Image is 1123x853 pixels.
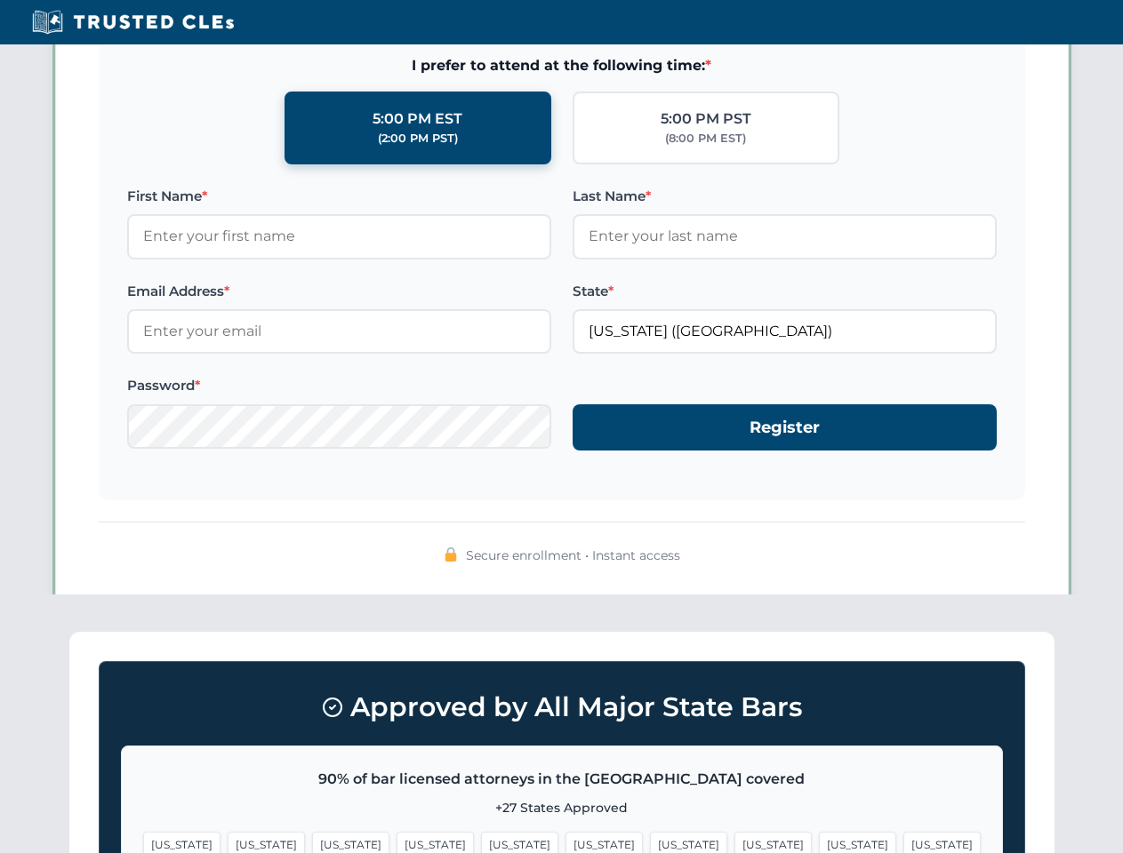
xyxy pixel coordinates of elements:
[121,683,1003,731] h3: Approved by All Major State Bars
[573,186,997,207] label: Last Name
[378,130,458,147] div: (2:00 PM PST)
[573,309,997,354] input: Missouri (MO)
[444,547,458,562] img: 🔒
[143,768,981,791] p: 90% of bar licensed attorneys in the [GEOGRAPHIC_DATA] covered
[127,214,551,259] input: Enter your first name
[573,214,997,259] input: Enter your last name
[466,546,680,565] span: Secure enrollment • Instant access
[27,9,239,36] img: Trusted CLEs
[573,404,997,451] button: Register
[143,798,981,817] p: +27 States Approved
[127,375,551,396] label: Password
[661,108,751,131] div: 5:00 PM PST
[127,186,551,207] label: First Name
[127,309,551,354] input: Enter your email
[127,281,551,302] label: Email Address
[573,281,997,302] label: State
[665,130,746,147] div: (8:00 PM EST)
[373,108,462,131] div: 5:00 PM EST
[127,54,997,77] span: I prefer to attend at the following time:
